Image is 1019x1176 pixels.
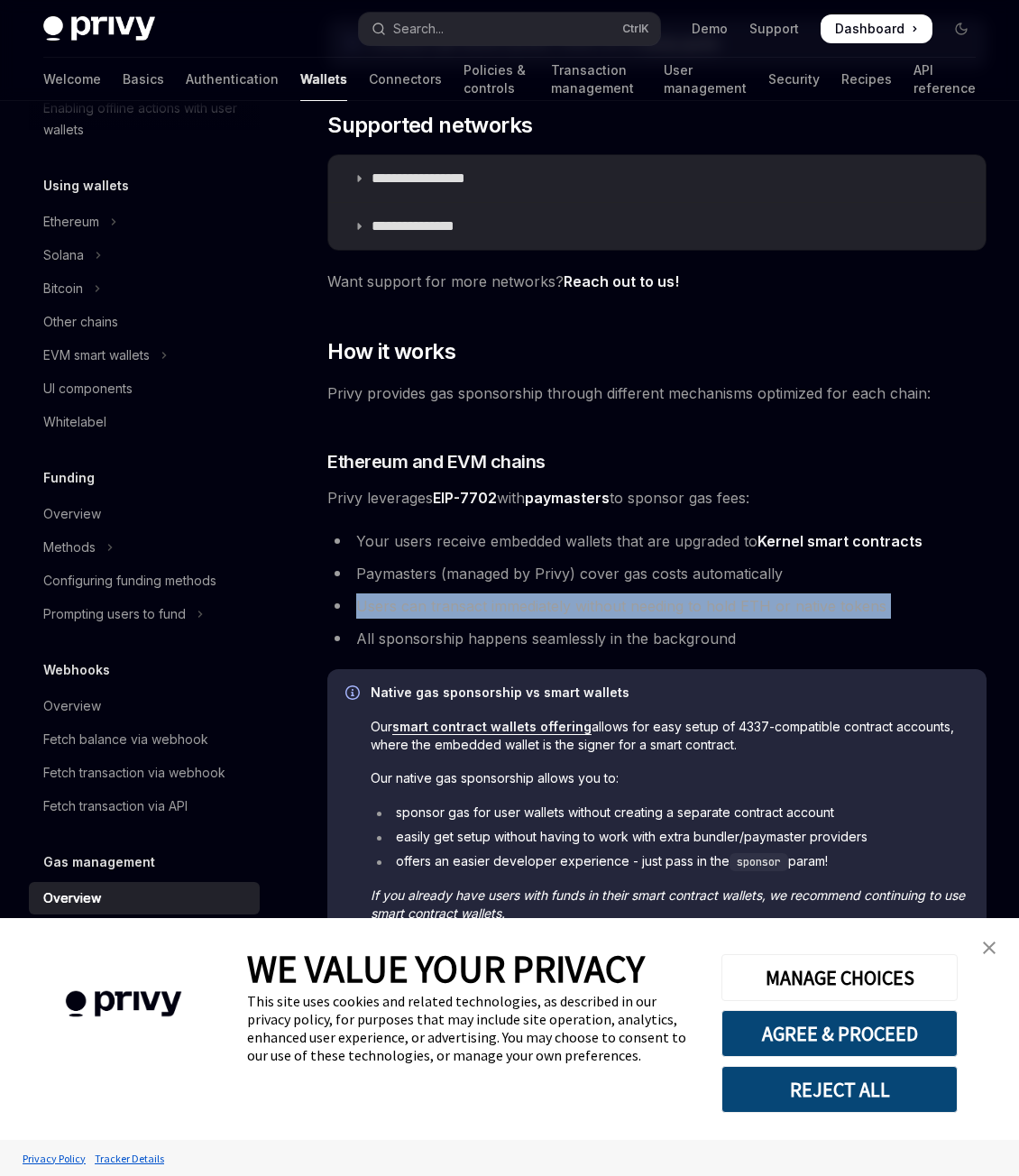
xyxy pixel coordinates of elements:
div: Solana [43,244,84,266]
h5: Webhooks [43,659,110,681]
div: Whitelabel [43,411,106,433]
div: Fetch balance via webhook [43,729,208,750]
span: Privy leverages with to sponsor gas fees: [327,485,987,510]
a: Connectors [369,58,442,101]
a: Fetch transaction via API [29,790,260,822]
button: Toggle Bitcoin section [29,272,260,305]
a: Authentication [186,58,279,101]
a: EIP-7702 [433,489,497,508]
div: Fetch transaction via API [43,795,188,817]
a: Support [749,20,799,38]
span: Supported networks [327,111,532,140]
h5: Using wallets [43,175,129,197]
li: easily get setup without having to work with extra bundler/paymaster providers [371,828,969,846]
strong: paymasters [525,489,610,507]
span: How it works [327,337,455,366]
a: Fetch transaction via webhook [29,757,260,789]
a: Basics [123,58,164,101]
div: This site uses cookies and related technologies, as described in our privacy policy, for purposes... [247,992,694,1064]
span: Our native gas sponsorship allows you to: [371,769,969,787]
a: Tracker Details [90,1143,169,1174]
button: REJECT ALL [721,1066,958,1113]
div: Overview [43,887,101,909]
div: Methods [43,537,96,558]
a: smart contract wallets offering [392,719,592,735]
div: Configuring funding methods [43,570,216,592]
img: dark logo [43,16,155,41]
a: Reach out to us! [564,272,679,291]
strong: Native gas sponsorship vs smart wallets [371,684,629,700]
svg: Info [345,685,363,703]
a: Overview [29,498,260,530]
a: Dashboard [821,14,932,43]
li: Users can transact immediately without needing to hold ETH or native tokens [327,593,987,619]
img: close banner [983,942,996,954]
button: MANAGE CHOICES [721,954,958,1001]
a: User management [664,58,747,101]
a: Other chains [29,306,260,338]
div: EVM smart wallets [43,345,150,366]
code: sponsor [730,853,788,871]
a: Transaction management [551,58,642,101]
li: All sponsorship happens seamlessly in the background [327,626,987,651]
span: Ethereum and EVM chains [327,449,546,474]
div: Bitcoin [43,278,83,299]
span: Ctrl K [622,22,649,36]
div: Ethereum [43,211,99,233]
a: Fetch balance via webhook [29,723,260,756]
a: API reference [913,58,976,101]
span: Dashboard [835,20,904,38]
a: Whitelabel [29,406,260,438]
a: Security [768,58,820,101]
span: Our allows for easy setup of 4337-compatible contract accounts, where the embedded wallet is the ... [371,718,969,754]
button: Toggle dark mode [947,14,976,43]
em: If you already have users with funds in their smart contract wallets, we recommend continuing to ... [371,887,965,921]
div: Prompting users to fund [43,603,186,625]
span: WE VALUE YOUR PRIVACY [247,945,645,992]
button: Toggle Ethereum section [29,206,260,238]
a: Policies & controls [464,58,529,101]
span: Privy provides gas sponsorship through different mechanisms optimized for each chain: [327,381,987,406]
a: Welcome [43,58,101,101]
a: Demo [692,20,728,38]
h5: Funding [43,467,95,489]
a: UI components [29,372,260,405]
button: Toggle Prompting users to fund section [29,598,260,630]
a: Setting up sponsorship [29,915,260,948]
li: Your users receive embedded wallets that are upgraded to [327,528,987,554]
span: Want support for more networks? [327,269,987,294]
h5: Gas management [43,851,155,873]
button: Toggle Solana section [29,239,260,271]
button: Open search [359,13,660,45]
div: Fetch transaction via webhook [43,762,225,784]
a: Overview [29,690,260,722]
button: AGREE & PROCEED [721,1010,958,1057]
div: UI components [43,378,133,400]
a: Overview [29,882,260,914]
li: sponsor gas for user wallets without creating a separate contract account [371,804,969,822]
div: Overview [43,503,101,525]
a: Kernel smart contracts [757,532,923,551]
img: company logo [27,965,220,1043]
div: Overview [43,695,101,717]
a: Privacy Policy [18,1143,90,1174]
button: Toggle Methods section [29,531,260,564]
div: Search... [393,18,444,40]
button: Toggle EVM smart wallets section [29,339,260,372]
a: Wallets [300,58,347,101]
div: Other chains [43,311,118,333]
a: Configuring funding methods [29,565,260,597]
li: Paymasters (managed by Privy) cover gas costs automatically [327,561,987,586]
li: offers an easier developer experience - just pass in the param! [371,852,969,871]
a: close banner [971,930,1007,966]
a: Recipes [841,58,892,101]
